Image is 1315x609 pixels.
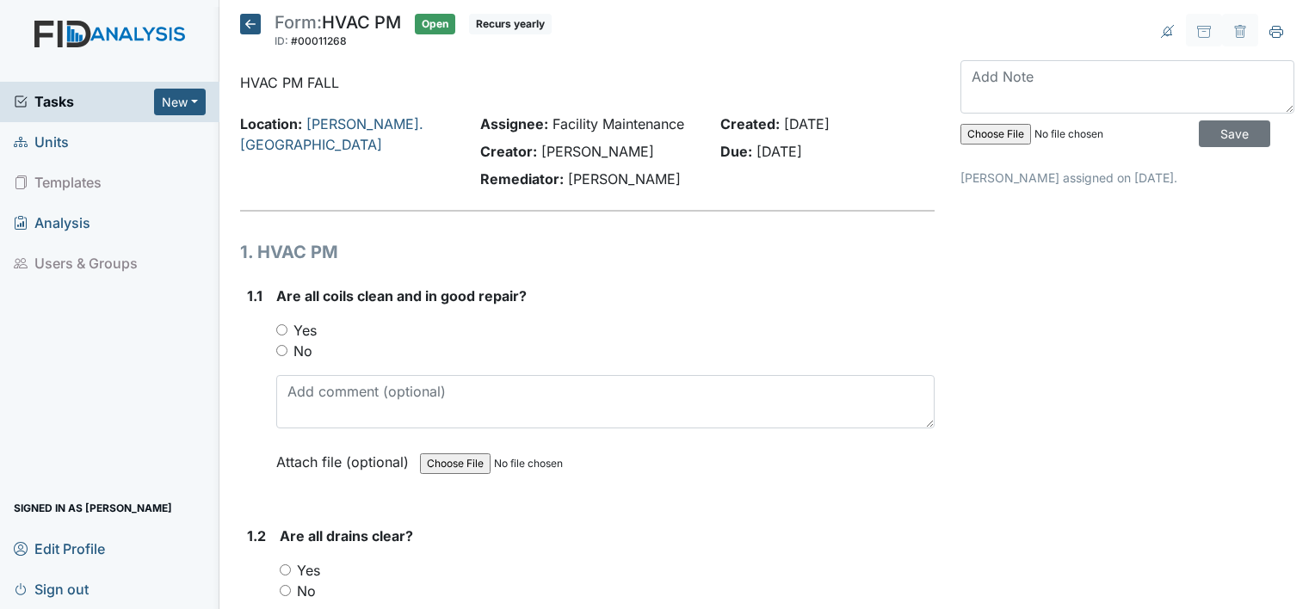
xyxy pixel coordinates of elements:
input: Save [1199,120,1270,147]
label: Attach file (optional) [276,442,416,472]
span: Analysis [14,210,90,237]
label: 1.2 [247,526,266,546]
label: No [297,581,316,601]
input: No [280,585,291,596]
strong: Location: [240,115,302,132]
span: Are all coils clean and in good repair? [276,287,527,304]
input: Yes [276,324,287,335]
span: [PERSON_NAME] [568,170,681,188]
strong: Assignee: [480,115,548,132]
h1: 1. HVAC PM [240,239,935,265]
span: Units [14,129,69,156]
a: [PERSON_NAME]. [GEOGRAPHIC_DATA] [240,115,423,153]
span: [DATE] [784,115,830,132]
label: No [293,341,312,361]
span: Sign out [14,575,89,602]
strong: Created: [720,115,780,132]
span: [PERSON_NAME] [541,143,654,160]
strong: Creator: [480,143,537,160]
span: [DATE] [756,143,802,160]
a: Tasks [14,91,154,112]
span: Recurs yearly [469,14,552,34]
label: Yes [293,320,317,341]
span: Signed in as [PERSON_NAME] [14,495,172,521]
span: Open [415,14,455,34]
label: 1.1 [247,286,262,306]
input: No [276,345,287,356]
span: Edit Profile [14,535,105,562]
span: ID: [275,34,288,47]
label: Yes [297,560,320,581]
strong: Remediator: [480,170,564,188]
span: Are all drains clear? [280,527,413,544]
strong: Due: [720,143,752,160]
button: New [154,89,206,115]
p: HVAC PM FALL [240,72,935,93]
p: [PERSON_NAME] assigned on [DATE]. [960,169,1294,187]
span: Form: [275,12,322,33]
span: Facility Maintenance [553,115,684,132]
span: #00011268 [291,34,347,47]
div: HVAC PM [275,14,401,52]
input: Yes [280,564,291,575]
